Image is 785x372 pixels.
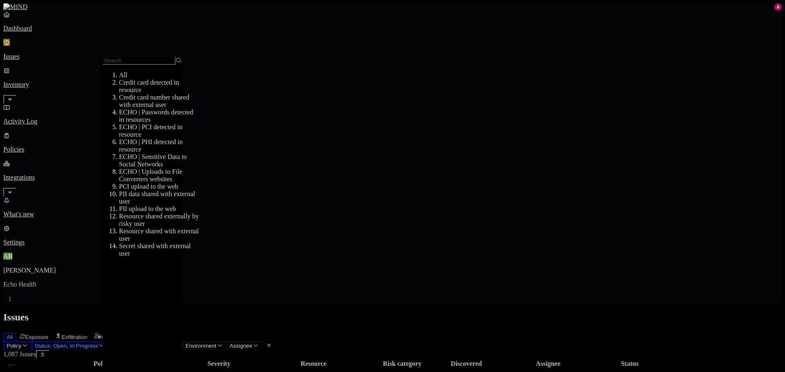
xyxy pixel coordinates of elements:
[3,104,782,125] a: Activity Log
[119,190,199,205] div: PII data shared with external user
[7,334,13,340] span: All
[3,146,782,153] p: Policies
[3,53,782,60] p: Issues
[3,25,782,32] p: Dashboard
[3,132,782,153] a: Policies
[119,213,199,227] div: Resource shared externally by risky user
[3,118,782,125] p: Activity Log
[3,160,782,195] a: Integrations
[119,153,199,168] div: ECHO | Sensitive Data to Social Networks
[774,3,782,11] div: 4
[21,360,183,367] div: Policy
[25,334,48,340] span: Exposure
[3,267,782,274] p: [PERSON_NAME]
[255,360,372,367] div: Resource
[502,360,594,367] div: Assignee
[3,225,782,246] a: Settings
[374,360,431,367] div: Risk category
[3,281,782,288] p: Echo Health
[596,360,664,367] div: Status
[119,183,199,190] div: PCI upload to the web
[119,71,199,79] div: All
[62,334,87,340] span: Exfiltration
[119,242,199,257] div: Secret shared with external user
[119,168,199,183] div: ECHO | Uploads to File Converters websites
[3,351,36,358] span: 1,087 Issues
[3,3,28,11] img: MIND
[7,343,21,349] span: Policy
[185,360,253,367] div: Severity
[101,334,133,340] span: Insider threat
[3,312,782,323] h2: Issues
[119,79,199,94] div: Credit card detected in resource
[102,56,176,65] input: Search
[35,343,98,349] span: Status: Open, In Progress
[9,365,15,367] button: Select all
[3,211,782,218] p: What's new
[3,3,782,11] a: MIND
[432,360,500,367] div: Discovered
[3,11,782,32] a: Dashboard
[119,109,199,123] div: ECHO | Passwords detected in resources
[3,39,782,60] a: Issues
[3,253,12,260] span: AB
[119,205,199,213] div: PII upload to the web
[3,239,782,246] p: Settings
[119,123,199,138] div: ECHO | PCI detected in resource
[119,227,199,242] div: Resource shared with external user
[119,138,199,153] div: ECHO | PHI detected in resource
[3,197,782,218] a: What's new
[3,67,782,102] a: Inventory
[3,81,782,88] p: Inventory
[186,343,216,349] span: Environment
[230,343,252,349] span: Assignee
[119,94,199,109] div: Credit card number shared with external user
[3,174,782,181] p: Integrations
